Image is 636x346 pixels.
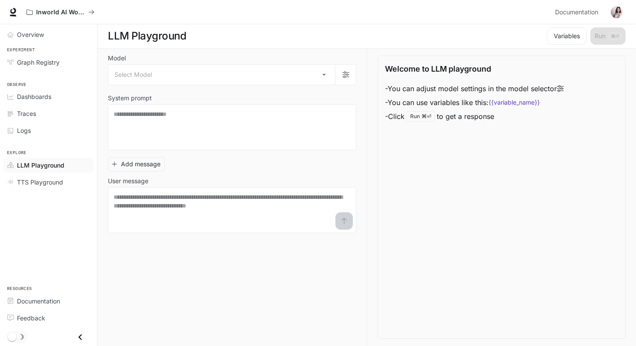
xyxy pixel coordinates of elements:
[108,95,152,101] p: System prompt
[422,114,431,119] p: ⌘⏎
[17,30,44,39] span: Overview
[3,293,94,309] a: Documentation
[3,89,94,104] a: Dashboards
[108,27,186,45] h1: LLM Playground
[70,328,90,346] button: Close drawer
[17,297,60,306] span: Documentation
[489,98,540,107] code: {{variable_name}}
[8,332,17,341] span: Dark mode toggle
[108,157,165,171] button: Add message
[3,106,94,121] a: Traces
[17,126,31,135] span: Logs
[3,27,94,42] a: Overview
[385,109,564,123] li: - Click to get a response
[17,58,60,67] span: Graph Registry
[3,158,94,173] a: LLM Playground
[36,9,85,16] p: Inworld AI Wonderland
[552,3,605,21] a: Documentation
[385,82,564,96] li: - You can adjust model settings in the model selector
[108,178,148,184] p: User message
[611,6,623,18] img: User avatar
[114,70,152,79] span: Select Model
[608,3,626,21] button: User avatar
[406,111,435,122] div: Run
[17,109,36,118] span: Traces
[3,175,94,190] a: TTS Playground
[17,178,63,187] span: TTS Playground
[17,161,64,170] span: LLM Playground
[3,123,94,138] a: Logs
[385,96,564,109] li: - You can use variables like this:
[17,92,51,101] span: Dashboards
[385,63,491,75] p: Welcome to LLM playground
[547,27,587,45] button: Variables
[17,313,45,323] span: Feedback
[23,3,98,21] button: All workspaces
[555,7,598,18] span: Documentation
[108,65,335,85] div: Select Model
[3,55,94,70] a: Graph Registry
[3,310,94,326] a: Feedback
[108,55,126,61] p: Model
